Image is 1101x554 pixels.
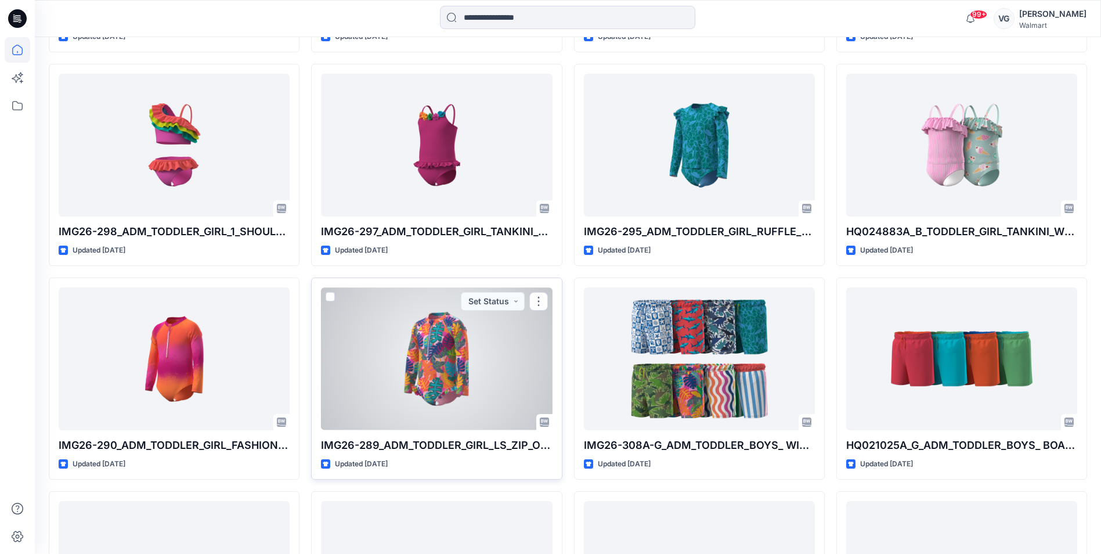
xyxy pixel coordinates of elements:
[846,287,1077,430] a: HQ021025A_G_ADM_TODDLER_BOYS_ BOARD SHORT
[321,224,552,240] p: IMG26-297_ADM_TODDLER_GIRL_TANKINI_WITH_3D_ROSETTES
[321,287,552,430] a: IMG26-289_ADM_TODDLER_GIRL_LS_ZIP_ONE PIECE_W_RUFFLES
[598,458,651,470] p: Updated [DATE]
[970,10,987,19] span: 99+
[59,74,290,216] a: IMG26-298_ADM_TODDLER_GIRL_1_SHOULDER_BIKINI_W_RUFFLE_SCOOP_BOTTOM
[584,437,815,454] p: IMG26-308A-G_ADM_TODDLER_BOYS_ WITH SIDE SEAMS BOARDSHORT
[321,74,552,216] a: IMG26-297_ADM_TODDLER_GIRL_TANKINI_WITH_3D_ROSETTES
[73,458,125,470] p: Updated [DATE]
[846,224,1077,240] p: HQ024883A_B_TODDLER_GIRL_TANKINI_W_NECKLINE_RUFFLE
[846,74,1077,216] a: HQ024883A_B_TODDLER_GIRL_TANKINI_W_NECKLINE_RUFFLE
[994,8,1015,29] div: VG
[584,224,815,240] p: IMG26-295_ADM_TODDLER_GIRL_RUFFLE_RG_SET
[846,437,1077,454] p: HQ021025A_G_ADM_TODDLER_BOYS_ BOARD SHORT
[335,458,388,470] p: Updated [DATE]
[335,244,388,257] p: Updated [DATE]
[321,437,552,454] p: IMG26-289_ADM_TODDLER_GIRL_LS_ZIP_ONE PIECE_W_RUFFLES
[1019,7,1086,21] div: [PERSON_NAME]
[1019,21,1086,30] div: Walmart
[860,458,913,470] p: Updated [DATE]
[860,244,913,257] p: Updated [DATE]
[584,74,815,216] a: IMG26-295_ADM_TODDLER_GIRL_RUFFLE_RG_SET
[59,224,290,240] p: IMG26-298_ADM_TODDLER_GIRL_1_SHOULDER_BIKINI_W_RUFFLE_SCOOP_BOTTOM
[598,244,651,257] p: Updated [DATE]
[584,287,815,430] a: IMG26-308A-G_ADM_TODDLER_BOYS_ WITH SIDE SEAMS BOARDSHORT
[73,244,125,257] p: Updated [DATE]
[59,437,290,454] p: IMG26-290_ADM_TODDLER_GIRL_FASHION_ZIP_1PC_RASHGUARD
[59,287,290,430] a: IMG26-290_ADM_TODDLER_GIRL_FASHION_ZIP_1PC_RASHGUARD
